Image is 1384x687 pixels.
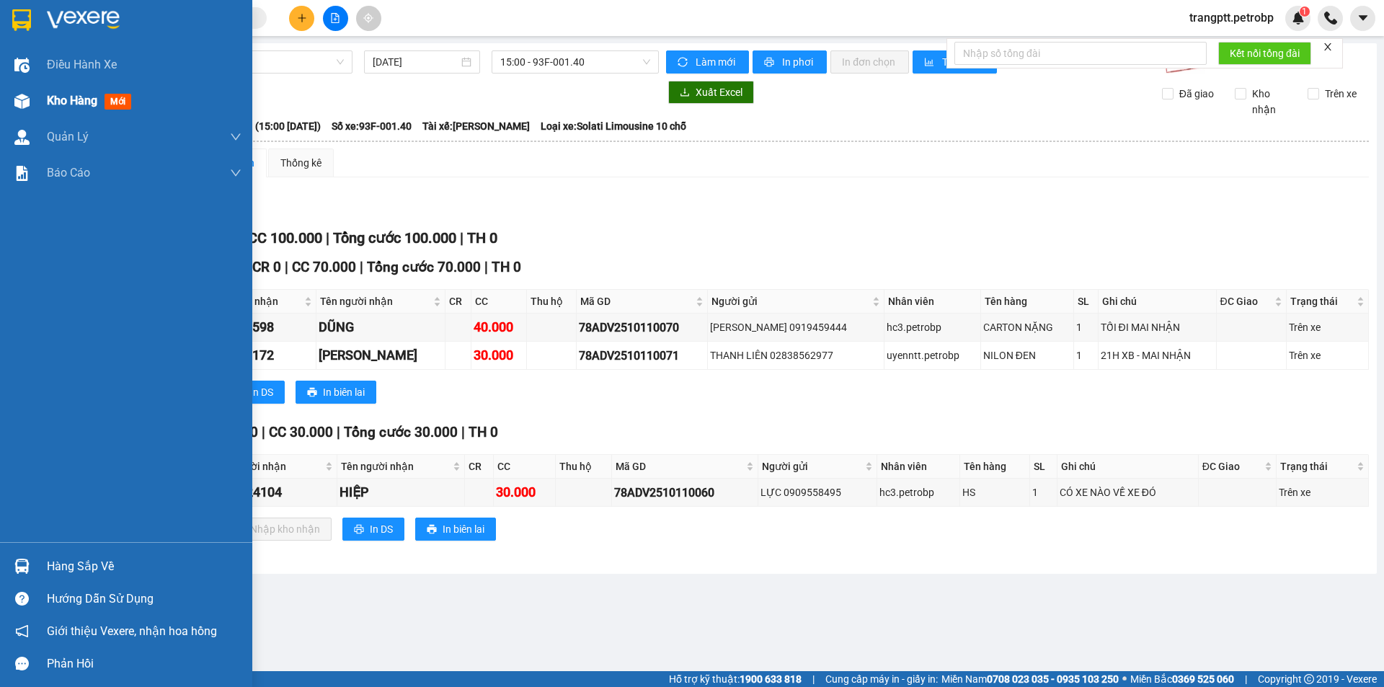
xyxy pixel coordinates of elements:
[250,384,273,400] span: In DS
[579,319,704,337] div: 78ADV2510110070
[248,229,322,247] span: CC 100.000
[415,518,496,541] button: printerIn biên lai
[47,164,90,182] span: Báo cáo
[112,12,228,30] div: VP Quận 5
[319,345,443,365] div: [PERSON_NAME]
[47,622,217,640] span: Giới thiệu Vexere, nhận hoa hồng
[941,671,1119,687] span: Miền Nam
[356,6,381,31] button: aim
[360,259,363,275] span: |
[541,118,686,134] span: Loại xe: Solati Limousine 10 chỗ
[1032,484,1054,500] div: 1
[323,6,348,31] button: file-add
[200,342,316,370] td: 0976271172
[474,345,524,365] div: 30.000
[216,118,321,134] span: Chuyến: (15:00 [DATE])
[960,455,1030,479] th: Tên hàng
[203,293,301,309] span: SĐT người nhận
[612,479,758,507] td: 78ADV2510110060
[230,167,241,179] span: down
[1099,290,1217,314] th: Ghi chú
[1319,86,1362,102] span: Trên xe
[223,381,285,404] button: printerIn DS
[1130,671,1234,687] span: Miền Bắc
[474,317,524,337] div: 40.000
[342,518,404,541] button: printerIn DS
[285,259,288,275] span: |
[887,319,978,335] div: hc3.petrobp
[200,314,316,342] td: 0913522598
[669,671,802,687] span: Hỗ trợ kỹ thuật:
[782,54,815,70] span: In phơi
[696,84,742,100] span: Xuất Excel
[556,455,612,479] th: Thu hộ
[47,556,241,577] div: Hàng sắp về
[983,319,1071,335] div: CARTON NẶNG
[577,342,707,370] td: 78ADV2510110071
[467,229,497,247] span: TH 0
[12,9,31,31] img: logo-vxr
[333,229,456,247] span: Tổng cước 100.000
[332,118,412,134] span: Số xe: 93F-001.40
[269,424,333,440] span: CC 30.000
[577,314,707,342] td: 78ADV2510110070
[47,56,117,74] span: Điều hành xe
[812,671,815,687] span: |
[12,14,35,29] span: Gửi:
[337,479,464,507] td: HIỆP
[1350,6,1375,31] button: caret-down
[753,50,827,74] button: printerIn phơi
[427,524,437,536] span: printer
[354,524,364,536] span: printer
[1280,458,1354,474] span: Trạng thái
[484,259,488,275] span: |
[1122,676,1127,682] span: ⚪️
[461,424,465,440] span: |
[11,93,105,110] div: 40.000
[1076,319,1096,335] div: 1
[762,458,862,474] span: Người gửi
[1279,484,1366,500] div: Trên xe
[711,293,869,309] span: Người gửi
[884,290,981,314] th: Nhân viên
[320,293,430,309] span: Tên người nhận
[825,671,938,687] span: Cung cấp máy in - giấy in:
[616,458,743,474] span: Mã GD
[580,293,692,309] span: Mã GD
[1323,42,1333,52] span: close
[696,54,737,70] span: Làm mới
[710,319,882,335] div: [PERSON_NAME] 0919459444
[280,155,321,171] div: Thống kê
[262,424,265,440] span: |
[987,673,1119,685] strong: 0708 023 035 - 0935 103 250
[208,479,338,507] td: 0982624104
[15,624,29,638] span: notification
[1300,6,1310,17] sup: 1
[924,57,936,68] span: bar-chart
[14,166,30,181] img: solution-icon
[47,128,89,146] span: Quản Lý
[1074,290,1099,314] th: SL
[1101,347,1214,363] div: 21H XB - MAI NHẬN
[326,229,329,247] span: |
[527,290,577,314] th: Thu hộ
[252,259,281,275] span: CR 0
[1245,671,1247,687] span: |
[740,673,802,685] strong: 1900 633 818
[1172,673,1234,685] strong: 0369 525 060
[307,387,317,399] span: printer
[344,424,458,440] span: Tổng cước 30.000
[341,458,449,474] span: Tên người nhận
[760,484,874,500] div: LỰC 0909558495
[500,51,650,73] span: 15:00 - 93F-001.40
[983,347,1071,363] div: NILON ĐEN
[292,259,356,275] span: CC 70.000
[1057,455,1199,479] th: Ghi chú
[15,657,29,670] span: message
[47,653,241,675] div: Phản hồi
[710,347,882,363] div: THANH LIÊN 02838562977
[962,484,1027,500] div: HS
[12,12,102,47] div: VP Đắk Ơ
[1292,12,1305,25] img: icon-new-feature
[47,588,241,610] div: Hướng dẫn sử dụng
